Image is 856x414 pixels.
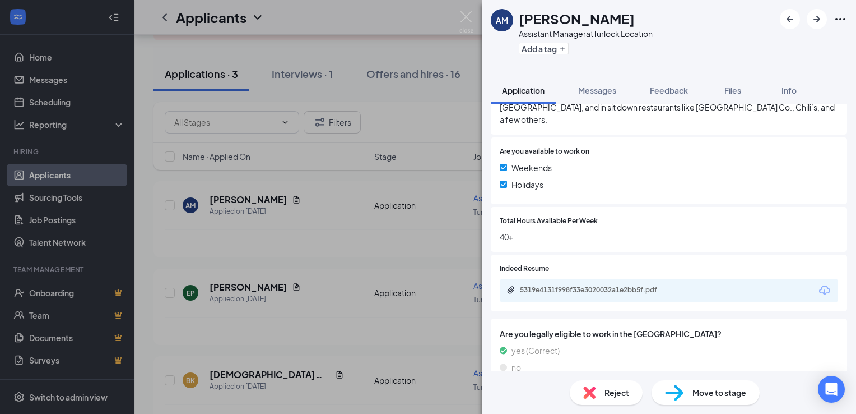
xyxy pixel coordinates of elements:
[834,12,847,26] svg: Ellipses
[724,85,741,95] span: Files
[511,344,560,357] span: yes (Correct)
[519,9,635,28] h1: [PERSON_NAME]
[818,284,831,297] svg: Download
[520,286,677,295] div: 5319e4131f998f33e3020032a1e2bb5f.pdf
[604,387,629,399] span: Reject
[506,286,515,295] svg: Paperclip
[781,85,797,95] span: Info
[780,9,800,29] button: ArrowLeftNew
[511,361,521,374] span: no
[807,9,827,29] button: ArrowRight
[496,15,508,26] div: AM
[500,231,838,243] span: 40+
[810,12,824,26] svg: ArrowRight
[559,45,566,52] svg: Plus
[511,178,543,191] span: Holidays
[650,85,688,95] span: Feedback
[783,12,797,26] svg: ArrowLeftNew
[500,89,838,126] span: I’ve worked multiple positions in various aspects of the food industry. I worked in fast food at ...
[500,328,838,340] span: Are you legally eligible to work in the [GEOGRAPHIC_DATA]?
[506,286,688,296] a: Paperclip5319e4131f998f33e3020032a1e2bb5f.pdf
[502,85,545,95] span: Application
[500,216,598,227] span: Total Hours Available Per Week
[578,85,616,95] span: Messages
[692,387,746,399] span: Move to stage
[500,264,549,274] span: Indeed Resume
[519,43,569,54] button: PlusAdd a tag
[500,146,589,157] span: Are you available to work on
[519,28,653,39] div: Assistant Manager at Turlock Location
[511,162,552,174] span: Weekends
[818,376,845,403] div: Open Intercom Messenger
